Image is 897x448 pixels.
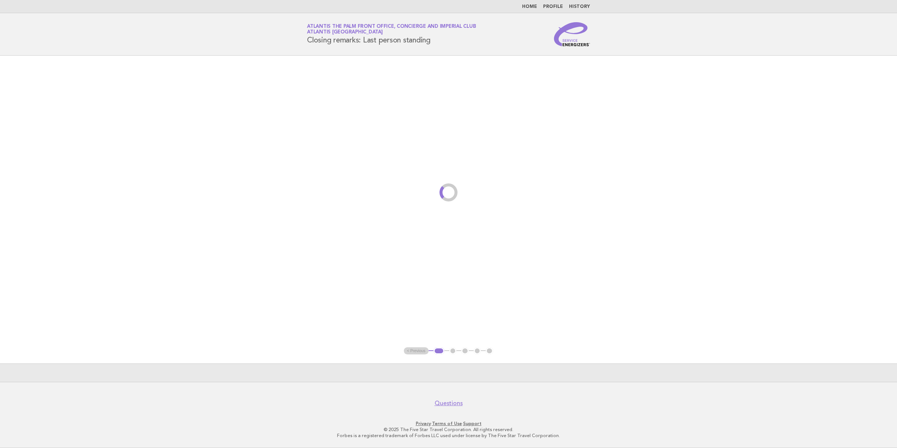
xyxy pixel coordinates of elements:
[219,421,678,427] p: · ·
[416,421,431,426] a: Privacy
[432,421,462,426] a: Terms of Use
[554,22,590,46] img: Service Energizers
[307,24,476,35] a: Atlantis The Palm Front Office, Concierge and Imperial ClubAtlantis [GEOGRAPHIC_DATA]
[522,5,537,9] a: Home
[307,30,383,35] span: Atlantis [GEOGRAPHIC_DATA]
[463,421,482,426] a: Support
[543,5,563,9] a: Profile
[307,24,476,44] h1: Closing remarks: Last person standing
[219,433,678,439] p: Forbes is a registered trademark of Forbes LLC used under license by The Five Star Travel Corpora...
[219,427,678,433] p: © 2025 The Five Star Travel Corporation. All rights reserved.
[569,5,590,9] a: History
[435,400,463,407] a: Questions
